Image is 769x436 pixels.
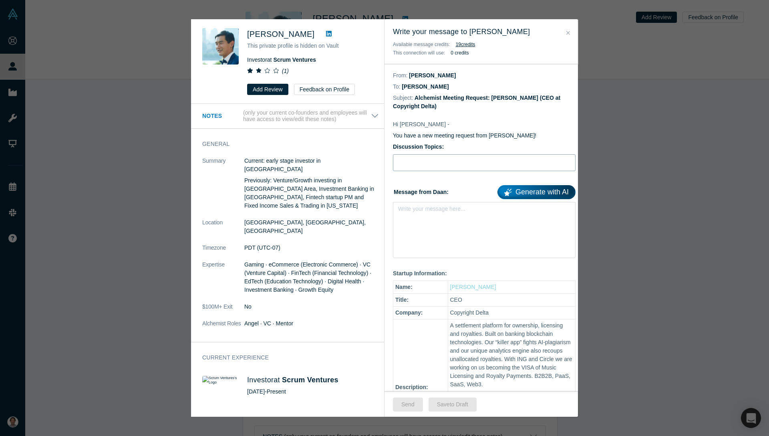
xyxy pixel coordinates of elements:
dt: Location [202,218,244,244]
label: Discussion Topics: [393,143,576,151]
dd: Angel · VC · Mentor [244,319,379,328]
dt: Expertise [202,260,244,303]
button: Send [393,398,423,412]
button: Close [564,28,572,38]
p: You have a new meeting request from [PERSON_NAME]! [393,131,576,140]
dt: $100M+ Exit [202,303,244,319]
p: Hi [PERSON_NAME] - [393,120,576,129]
p: Previously: Venture/Growth investing in [GEOGRAPHIC_DATA] Area, Investment Banking in [GEOGRAPHIC... [244,176,379,210]
span: Available message credits: [393,42,450,47]
button: Add Review [247,84,288,95]
b: 0 credits [451,50,469,56]
dd: [GEOGRAPHIC_DATA], [GEOGRAPHIC_DATA], [GEOGRAPHIC_DATA] [244,218,379,235]
span: This connection will use: [393,50,445,56]
h4: Investor at [247,376,379,385]
button: Saveto Draft [429,398,477,412]
dd: No [244,303,379,311]
h3: Notes [202,112,242,120]
dt: Timezone [202,244,244,260]
h3: General [202,140,368,148]
span: Gaming · eCommerce (Electronic Commerce) · VC (Venture Capital) · FinTech (Financial Technology) ... [244,261,371,293]
a: Scrum Ventures [273,57,316,63]
label: Message from Daan: [393,182,576,199]
i: ( 1 ) [282,68,289,74]
dt: Alchemist Roles [202,319,244,336]
div: [DATE] - Present [247,388,379,396]
button: Notes (only your current co-founders and employees will have access to view/edit these notes) [202,109,379,123]
dd: [PERSON_NAME] [402,83,449,90]
button: 19credits [456,40,475,48]
a: Generate with AI [497,185,576,199]
img: Ray Lian's Profile Image [202,28,239,65]
p: Current: early stage investor in [GEOGRAPHIC_DATA] [244,157,379,174]
dt: To: [393,83,401,91]
span: Investor at [247,57,316,63]
h3: Write your message to [PERSON_NAME] [393,26,570,37]
span: [PERSON_NAME] [247,30,314,38]
div: rdw-wrapper [393,202,576,258]
img: Scrum Ventures's Logo [202,376,239,412]
p: This private profile is hidden on Vault [247,42,373,50]
a: Scrum Ventures [282,376,338,384]
button: Feedback on Profile [294,84,355,95]
div: rdw-editor [399,205,570,218]
dd: Alchemist Meeting Request: [PERSON_NAME] (CEO at Copyright Delta) [393,95,560,109]
h3: Current Experience [202,353,368,362]
dd: PDT (UTC-07) [244,244,379,252]
dt: Summary [202,157,244,218]
dd: [PERSON_NAME] [409,72,456,79]
dt: Subject: [393,94,413,102]
dt: From: [393,71,408,80]
p: (only your current co-founders and employees will have access to view/edit these notes) [243,109,371,123]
